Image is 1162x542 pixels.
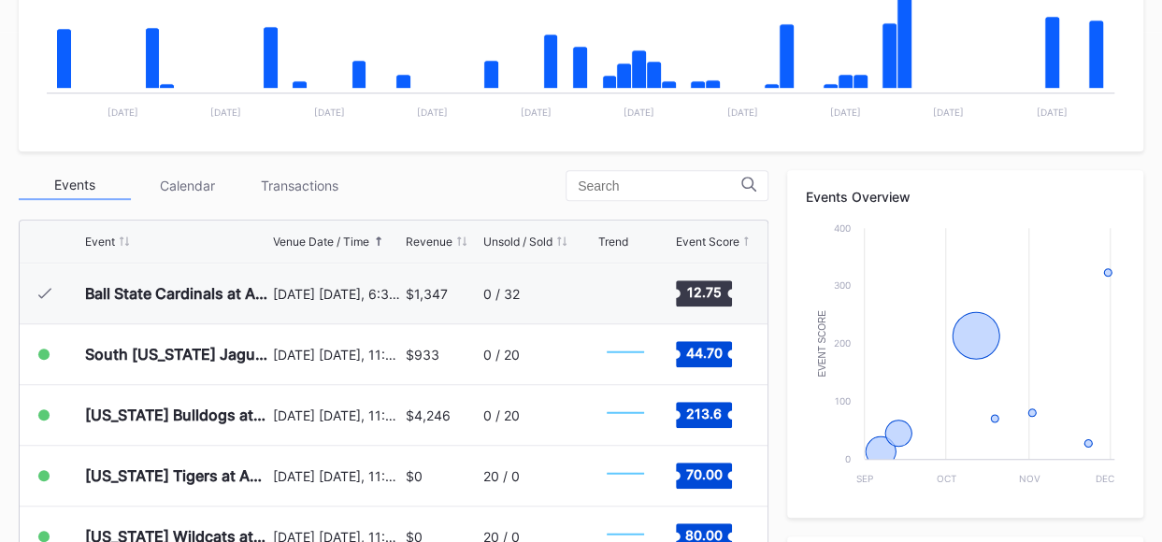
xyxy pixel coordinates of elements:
div: Events [19,171,131,200]
text: [DATE] [210,107,241,118]
text: Oct [936,473,955,484]
div: $1,347 [406,286,448,302]
text: 100 [835,395,851,406]
svg: Chart title [597,452,653,499]
text: [DATE] [624,107,654,118]
div: [US_STATE] Bulldogs at Auburn Tigers Football ([PERSON_NAME] Jersey Retirement Ceremony) [85,406,268,424]
div: 0 / 32 [483,286,520,302]
div: $933 [406,347,439,363]
text: 213.6 [686,406,722,421]
div: South [US_STATE] Jaguars at Auburn Tigers Football [85,345,268,364]
text: Dec [1096,473,1114,484]
div: $0 [406,468,423,484]
div: Events Overview [806,189,1125,205]
div: [DATE] [DATE], 6:30PM [273,286,401,302]
text: Nov [1019,473,1040,484]
text: 400 [834,222,851,234]
div: [US_STATE] Tigers at Auburn Tigers Football [85,466,268,485]
text: Sep [856,473,873,484]
div: Transactions [243,171,355,200]
text: 200 [834,337,851,349]
text: [DATE] [1037,107,1068,118]
div: Event [85,235,115,249]
div: 0 / 20 [483,347,520,363]
div: [DATE] [DATE], 11:59PM [273,407,401,423]
div: Venue Date / Time [273,235,369,249]
div: Unsold / Sold [483,235,552,249]
text: 70.00 [685,466,722,482]
text: [DATE] [933,107,964,118]
text: 300 [834,279,851,291]
input: Search [578,178,741,193]
div: $4,246 [406,407,451,423]
text: [DATE] [417,107,448,118]
text: [DATE] [521,107,552,118]
svg: Chart title [597,392,653,438]
div: Calendar [131,171,243,200]
text: 12.75 [686,284,721,300]
svg: Chart title [597,270,653,317]
text: [DATE] [726,107,757,118]
div: [DATE] [DATE], 11:59PM [273,468,401,484]
text: 0 [845,453,851,464]
div: 20 / 0 [483,468,520,484]
svg: Chart title [806,219,1124,499]
text: 44.70 [685,345,722,361]
div: [DATE] [DATE], 11:45AM [273,347,401,363]
text: [DATE] [830,107,861,118]
div: Revenue [406,235,452,249]
div: Event Score [676,235,739,249]
div: 0 / 20 [483,407,520,423]
text: [DATE] [314,107,345,118]
text: Event Score [817,309,827,377]
div: Ball State Cardinals at Auburn Tigers Football [85,284,268,303]
svg: Chart title [597,331,653,378]
text: [DATE] [108,107,138,118]
div: Trend [597,235,627,249]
